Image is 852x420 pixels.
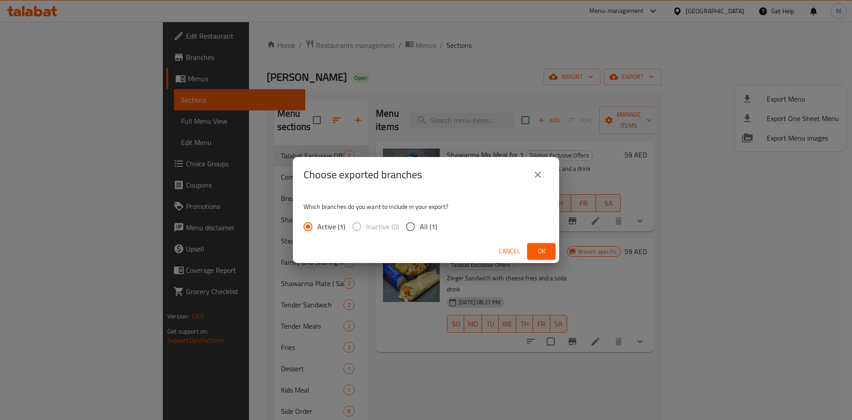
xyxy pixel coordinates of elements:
span: Active (1) [317,221,345,232]
button: Cancel [495,243,524,259]
span: All (1) [420,221,437,232]
span: Cancel [499,246,520,257]
span: Ok [534,246,548,257]
button: close [527,164,548,185]
button: Ok [527,243,556,259]
span: Inactive (0) [366,221,399,232]
h2: Choose exported branches [304,168,422,182]
p: Which branches do you want to include in your export? [304,202,548,211]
